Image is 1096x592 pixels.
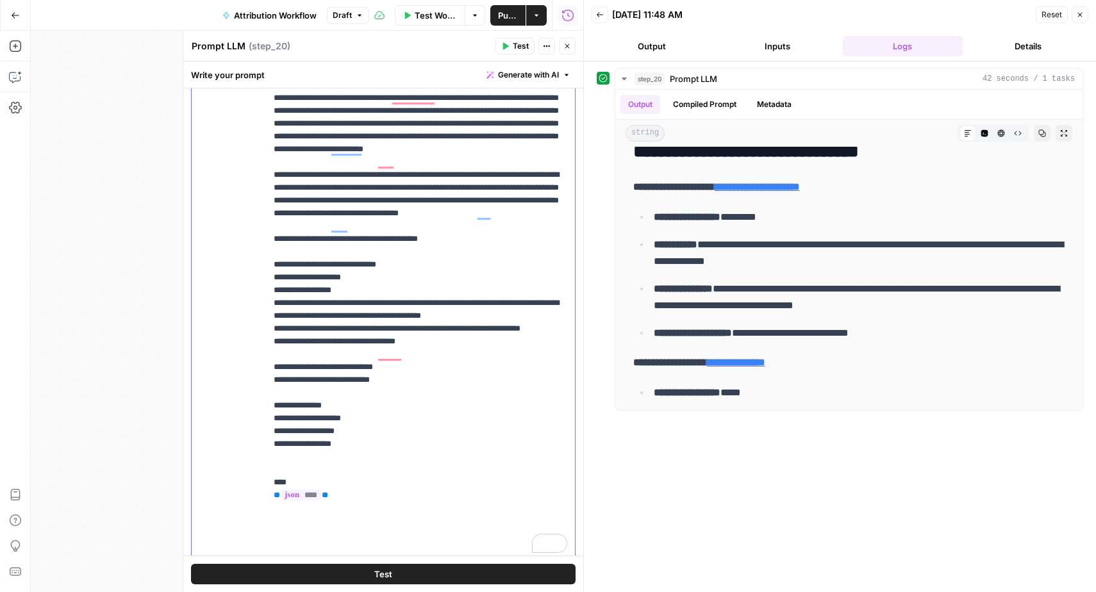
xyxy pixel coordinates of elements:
button: Output [620,95,660,114]
button: Output [592,36,712,56]
button: Test [495,38,535,54]
button: Compiled Prompt [665,95,744,114]
button: Logs [843,36,963,56]
div: 42 seconds / 1 tasks [615,90,1083,410]
span: 42 seconds / 1 tasks [983,73,1075,85]
button: Details [968,36,1088,56]
span: ( step_20 ) [249,40,290,53]
span: Test [513,40,529,52]
button: Draft [327,7,369,24]
span: step_20 [635,72,665,85]
span: Publish [498,9,518,22]
span: Test [374,568,392,580]
textarea: Prompt LLM [192,40,245,53]
span: Prompt LLM [670,72,717,85]
div: To enrich screen reader interactions, please activate Accessibility in Grammarly extension settings [266,36,575,558]
div: userDelete [192,36,256,588]
span: Generate with AI [498,69,559,81]
button: Reset [1036,6,1068,23]
button: Test [191,564,576,584]
span: Test Workflow [415,9,458,22]
div: Write your prompt [183,62,583,88]
button: Test Workflow [395,5,465,26]
span: string [626,125,665,142]
span: Reset [1042,9,1062,21]
button: Publish [490,5,526,26]
button: 42 seconds / 1 tasks [615,69,1083,89]
button: Metadata [749,95,799,114]
button: Inputs [717,36,838,56]
span: Draft [333,10,352,21]
button: Attribution Workflow [215,5,324,26]
button: Generate with AI [481,67,576,83]
span: Attribution Workflow [234,9,317,22]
